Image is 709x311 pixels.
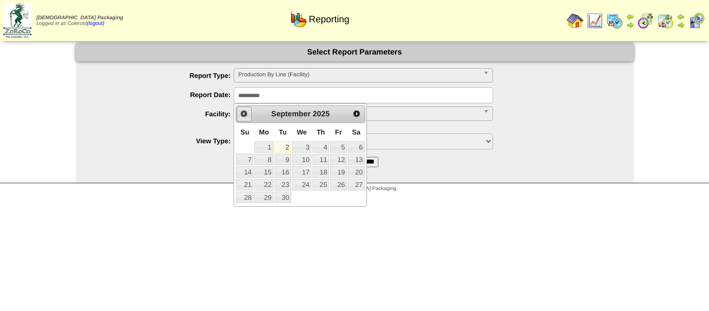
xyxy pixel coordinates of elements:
a: 26 [330,179,347,191]
img: graph.gif [290,11,307,28]
span: Thursday [317,128,325,136]
span: Monday [259,128,269,136]
label: Facility: [97,110,234,118]
a: 2 [275,141,291,153]
img: arrowleft.gif [626,12,634,21]
a: 25 [312,179,329,191]
a: 8 [254,154,273,165]
span: Production By Line (Facility) [238,69,479,81]
img: calendarinout.gif [657,12,674,29]
a: Next [350,107,363,120]
span: Logged in as Colerost [36,15,123,26]
a: Prev [237,106,251,121]
span: Friday [335,128,342,136]
a: 18 [312,166,329,178]
img: line_graph.gif [587,12,603,29]
span: Wednesday [297,128,307,136]
a: 1 [254,141,273,153]
span: September [271,110,311,118]
a: 5 [330,141,347,153]
a: 12 [330,154,347,165]
span: Sunday [240,128,249,136]
a: 4 [312,141,329,153]
span: Prev [240,110,248,118]
span: Next [352,110,361,118]
a: 14 [236,166,253,178]
img: calendarprod.gif [606,12,623,29]
label: View Type: [97,137,234,145]
img: zoroco-logo-small.webp [3,3,32,38]
span: Tuesday [279,128,287,136]
img: home.gif [567,12,583,29]
a: 6 [348,141,364,153]
a: 19 [330,166,347,178]
span: Saturday [352,128,360,136]
a: 27 [348,179,364,191]
div: Select Report Parameters [76,43,634,61]
a: 24 [292,179,311,191]
label: Report Date: [97,91,234,99]
a: 21 [236,179,253,191]
a: 23 [275,179,291,191]
a: 30 [275,192,291,203]
img: arrowright.gif [677,21,685,29]
span: Reporting [309,14,349,25]
a: 22 [254,179,273,191]
img: calendarblend.gif [637,12,654,29]
a: 15 [254,166,273,178]
a: 7 [236,154,253,165]
a: 16 [275,166,291,178]
a: 28 [236,192,253,203]
a: 13 [348,154,364,165]
a: 11 [312,154,329,165]
a: 29 [254,192,273,203]
img: calendarcustomer.gif [688,12,705,29]
a: 9 [275,154,291,165]
a: 20 [348,166,364,178]
span: [DEMOGRAPHIC_DATA] Packaging [36,15,123,21]
a: 17 [292,166,311,178]
label: Report Type: [97,72,234,79]
a: 3 [292,141,311,153]
a: 10 [292,154,311,165]
a: (logout) [87,21,104,26]
img: arrowright.gif [626,21,634,29]
span: 2025 [312,110,330,118]
img: arrowleft.gif [677,12,685,21]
